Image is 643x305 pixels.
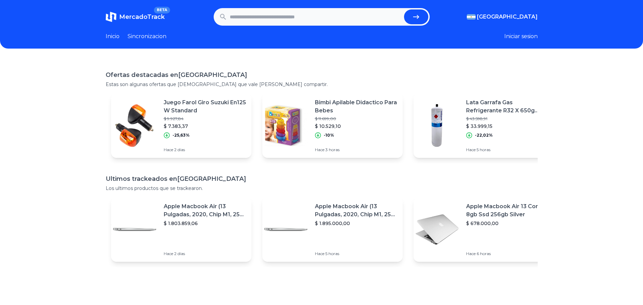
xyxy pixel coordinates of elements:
[413,102,461,149] img: Featured image
[467,13,538,21] button: [GEOGRAPHIC_DATA]
[106,185,538,192] p: Los ultimos productos que se trackearon.
[315,147,397,152] p: Hace 3 horas
[504,32,538,40] button: Iniciar sesion
[106,81,538,88] p: Estas son algunas ofertas que [DEMOGRAPHIC_DATA] que vale [PERSON_NAME] compartir.
[413,93,554,158] a: Featured imageLata Garrafa Gas Refrigerante R32 X 650g [PERSON_NAME]$ 43.598,91$ 33.999,15-22,02%...
[119,13,165,21] span: MercadoTrack
[315,123,397,130] p: $ 10.529,10
[466,202,548,219] p: Apple Macbook Air 13 Core I5 8gb Ssd 256gb Silver
[413,206,461,253] img: Featured image
[324,133,334,138] p: -10%
[466,123,548,130] p: $ 33.999,15
[164,147,246,152] p: Hace 2 días
[111,197,251,262] a: Featured imageApple Macbook Air (13 Pulgadas, 2020, Chip M1, 256 Gb De Ssd, 8 Gb De Ram) - Plata$...
[262,102,310,149] img: Featured image
[315,202,397,219] p: Apple Macbook Air (13 Pulgadas, 2020, Chip M1, 256 Gb De Ssd, 8 Gb De Ram) - Plata
[315,251,397,256] p: Hace 5 horas
[466,99,548,115] p: Lata Garrafa Gas Refrigerante R32 X 650g [PERSON_NAME]
[466,220,548,227] p: $ 678.000,00
[467,14,476,20] img: Argentina
[315,99,397,115] p: Bimbi Apilable Didactico Para Bebes
[466,116,548,121] p: $ 43.598,91
[477,13,538,21] span: [GEOGRAPHIC_DATA]
[315,116,397,121] p: $ 11.699,00
[128,32,166,40] a: Sincronizacion
[106,11,116,22] img: MercadoTrack
[106,70,538,80] h1: Ofertas destacadas en [GEOGRAPHIC_DATA]
[164,251,246,256] p: Hace 2 días
[262,206,310,253] img: Featured image
[315,220,397,227] p: $ 1.895.000,00
[475,133,493,138] p: -22,02%
[172,133,190,138] p: -25,63%
[106,174,538,184] h1: Ultimos trackeados en [GEOGRAPHIC_DATA]
[466,147,548,152] p: Hace 5 horas
[164,116,246,121] p: $ 9.927,84
[164,99,246,115] p: Juego Farol Giro Suzuki En125 W Standard
[262,93,403,158] a: Featured imageBimbi Apilable Didactico Para Bebes$ 11.699,00$ 10.529,10-10%Hace 3 horas
[154,7,170,13] span: BETA
[106,32,119,40] a: Inicio
[164,220,246,227] p: $ 1.803.859,06
[111,93,251,158] a: Featured imageJuego Farol Giro Suzuki En125 W Standard$ 9.927,84$ 7.383,37-25,63%Hace 2 días
[164,123,246,130] p: $ 7.383,37
[111,206,158,253] img: Featured image
[466,251,548,256] p: Hace 6 horas
[111,102,158,149] img: Featured image
[106,11,165,22] a: MercadoTrackBETA
[164,202,246,219] p: Apple Macbook Air (13 Pulgadas, 2020, Chip M1, 256 Gb De Ssd, 8 Gb De Ram) - Plata
[413,197,554,262] a: Featured imageApple Macbook Air 13 Core I5 8gb Ssd 256gb Silver$ 678.000,00Hace 6 horas
[262,197,403,262] a: Featured imageApple Macbook Air (13 Pulgadas, 2020, Chip M1, 256 Gb De Ssd, 8 Gb De Ram) - Plata$...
